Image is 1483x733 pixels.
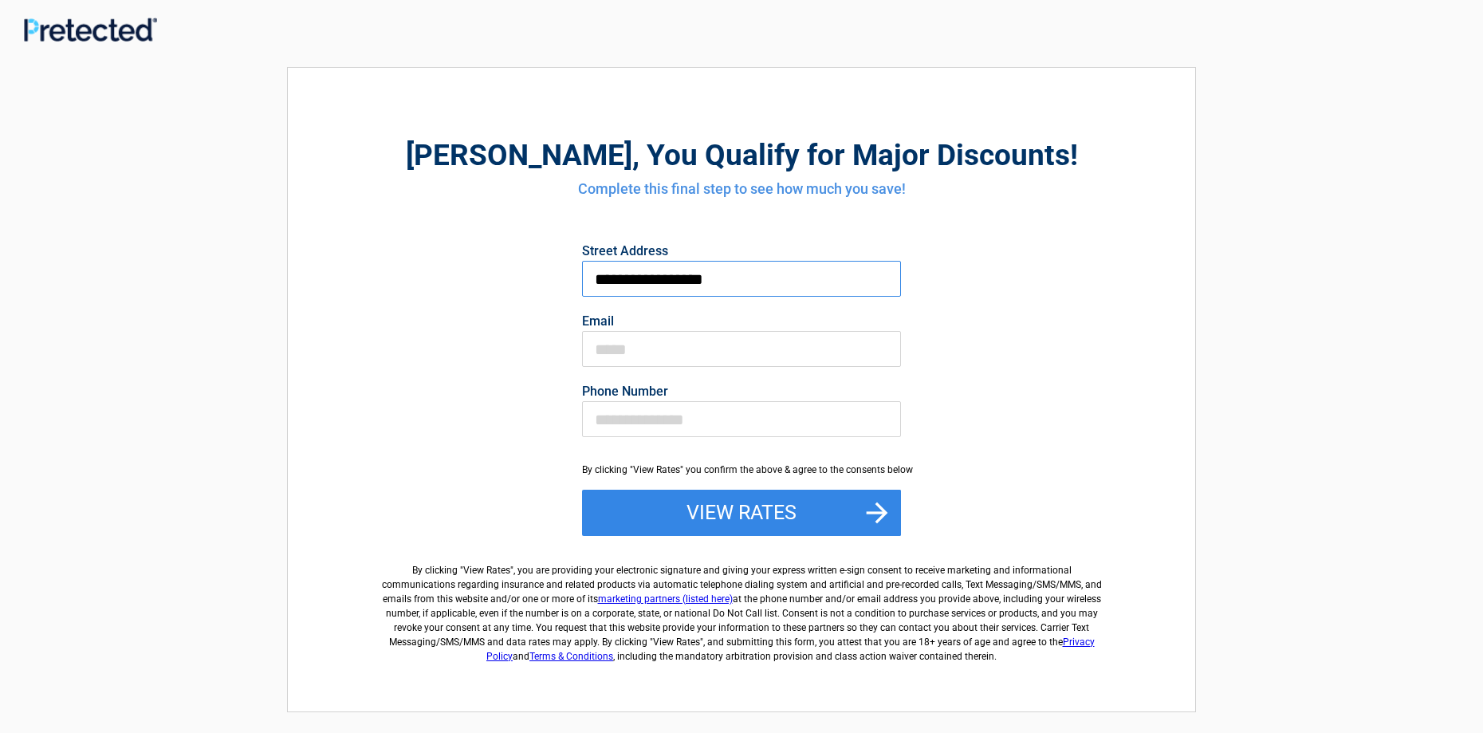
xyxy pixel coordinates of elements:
[376,550,1107,664] label: By clicking " ", you are providing your electronic signature and giving your express written e-si...
[598,593,733,605] a: marketing partners (listed here)
[406,138,632,172] span: [PERSON_NAME]
[582,385,901,398] label: Phone Number
[376,136,1107,175] h2: , You Qualify for Major Discounts!
[582,315,901,328] label: Email
[582,245,901,258] label: Street Address
[376,179,1107,199] h4: Complete this final step to see how much you save!
[582,463,901,477] div: By clicking "View Rates" you confirm the above & agree to the consents below
[529,651,613,662] a: Terms & Conditions
[486,636,1095,662] a: Privacy Policy
[24,18,157,41] img: Main Logo
[463,565,510,576] span: View Rates
[582,490,901,536] button: View Rates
